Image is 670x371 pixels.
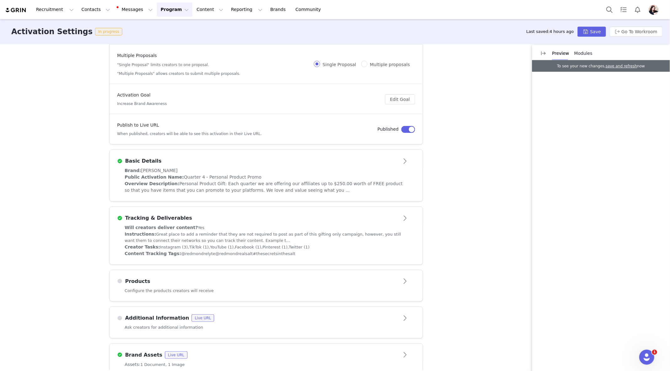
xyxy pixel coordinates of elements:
[117,131,262,137] h5: When published, creators will be able to see this activation in their Live URL.
[125,225,198,230] span: Will creators deliver content?
[125,231,408,244] div: Great place to add a reminder that they are not required to post as part of this gifting only cam...
[639,350,654,365] iframe: Intercom live chat
[123,314,189,322] h3: Additional Information
[320,62,359,67] span: Single Proposal
[215,251,253,256] span: @redmondrealsalt
[550,29,574,34] span: 4 hours ago
[32,3,77,17] button: Recruitment
[123,351,162,359] h3: Brand Assets
[395,350,415,360] button: Open module
[385,94,415,104] button: Edit Goal
[117,92,167,98] h4: Activation Goal
[631,3,645,17] button: Notifications
[266,3,291,17] a: Brands
[192,314,214,322] span: Live URL
[125,181,403,193] span: Personal Product Gift: Each quarter we are offering our affiliates up to $250.00 worth of FREE pr...
[78,3,114,17] button: Contacts
[227,3,266,17] button: Reporting
[123,278,150,285] h3: Products
[5,7,27,13] img: grin logo
[117,52,240,59] h4: Multiple Proposals
[110,288,423,301] div: Configure the products creators will receive
[125,361,408,368] div: 1 Document, 1 Image
[603,3,616,17] button: Search
[193,3,227,17] button: Content
[123,214,192,222] h3: Tracking & Deliverables
[110,324,423,338] div: Ask creators for additional information
[235,245,262,249] span: Facebook (1),
[395,213,415,223] button: Open module
[125,175,184,180] span: Public Activation Name:
[125,232,156,237] span: Instructions:
[395,313,415,323] button: Open module
[552,50,569,57] p: Preview
[125,244,160,249] span: Creator Tasks:
[123,157,161,165] h3: Basic Details
[578,27,606,37] button: Save
[125,362,140,367] span: Assets:
[610,27,662,37] button: Go To Workroom
[160,245,189,249] span: Instagram (3),
[617,3,630,17] a: Tasks
[606,64,637,68] a: save and refresh
[652,350,657,355] span: 1
[95,28,122,35] span: In progress
[125,224,408,231] div: Yes
[526,29,574,34] span: Last saved:
[117,62,240,68] h5: "Single Proposal" limits creators to one proposal.
[395,276,415,286] button: Open module
[184,175,261,180] span: Quarter 4 - Personal Product Promo
[557,64,606,68] span: To see your new changes,
[117,71,240,76] h5: "Multiple Proposals" allows creators to submit multiple proposals.
[574,51,593,56] span: Modules
[645,5,665,15] button: Profile
[157,3,193,17] button: Program
[210,245,235,249] span: YouTube (1),
[11,26,92,37] h3: Activation Settings
[289,245,309,249] span: Twitter (1)
[292,3,328,17] a: Community
[117,122,262,128] h4: Publish to Live URL
[125,251,181,256] span: Content Tracking Tags:
[181,251,215,256] span: @redmondrelyte
[395,156,415,166] button: Open module
[117,101,167,107] h5: Increase Brand Awareness
[189,245,210,249] span: TikTok (1),
[114,3,156,17] button: Messages
[165,351,187,359] span: Live URL
[377,126,398,133] h4: Published
[637,64,645,68] span: now
[253,251,295,256] span: #thesecretsinthesalt
[141,168,177,173] span: [PERSON_NAME]
[262,245,289,249] span: Pinterest (1),
[367,62,412,67] span: Multiple proposals
[649,5,659,15] img: 26edf08b-504d-4a39-856d-ea1e343791c2.jpg
[125,181,180,186] span: Overview Description:
[125,168,141,173] span: Brand:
